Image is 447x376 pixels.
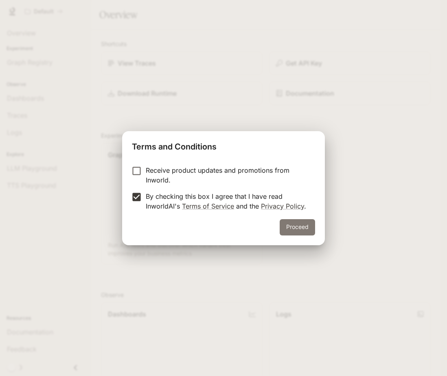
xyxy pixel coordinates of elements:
[146,191,309,211] p: By checking this box I agree that I have read InworldAI's and the .
[146,165,309,185] p: Receive product updates and promotions from Inworld.
[122,131,325,159] h2: Terms and Conditions
[261,202,304,210] a: Privacy Policy
[280,219,315,235] button: Proceed
[182,202,234,210] a: Terms of Service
